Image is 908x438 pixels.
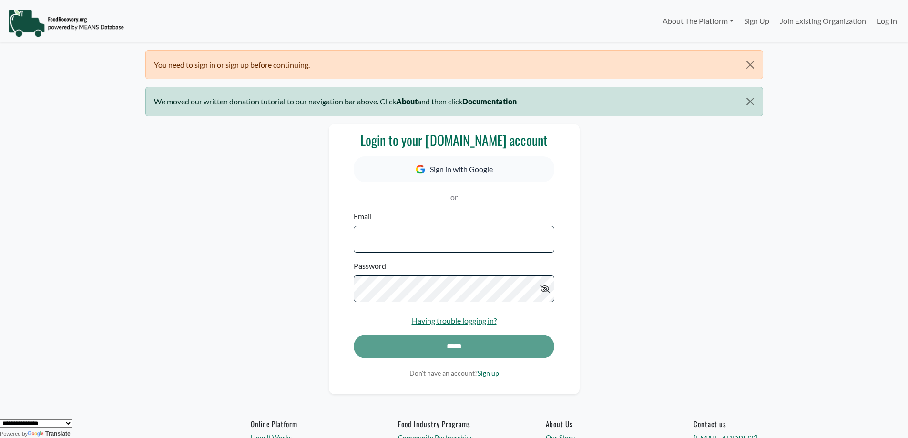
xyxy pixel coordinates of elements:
label: Email [354,211,372,222]
a: Join Existing Organization [775,11,871,31]
button: Close [738,87,762,116]
img: NavigationLogo_FoodRecovery-91c16205cd0af1ed486a0f1a7774a6544ea792ac00100771e7dd3ec7c0e58e41.png [8,9,124,38]
img: Google Translate [28,431,45,438]
button: Sign in with Google [354,156,554,182]
a: Translate [28,430,71,437]
a: Sign Up [739,11,775,31]
a: Sign up [478,369,499,377]
p: Don't have an account? [354,368,554,378]
button: Close [738,51,762,79]
a: About The Platform [657,11,738,31]
b: About [396,97,418,106]
b: Documentation [462,97,517,106]
p: or [354,192,554,203]
label: Password [354,260,386,272]
div: You need to sign in or sign up before continuing. [145,50,763,79]
div: We moved our written donation tutorial to our navigation bar above. Click and then click [145,87,763,116]
a: Log In [872,11,902,31]
a: Having trouble logging in? [412,316,497,325]
img: Google Icon [416,165,425,174]
h3: Login to your [DOMAIN_NAME] account [354,132,554,148]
